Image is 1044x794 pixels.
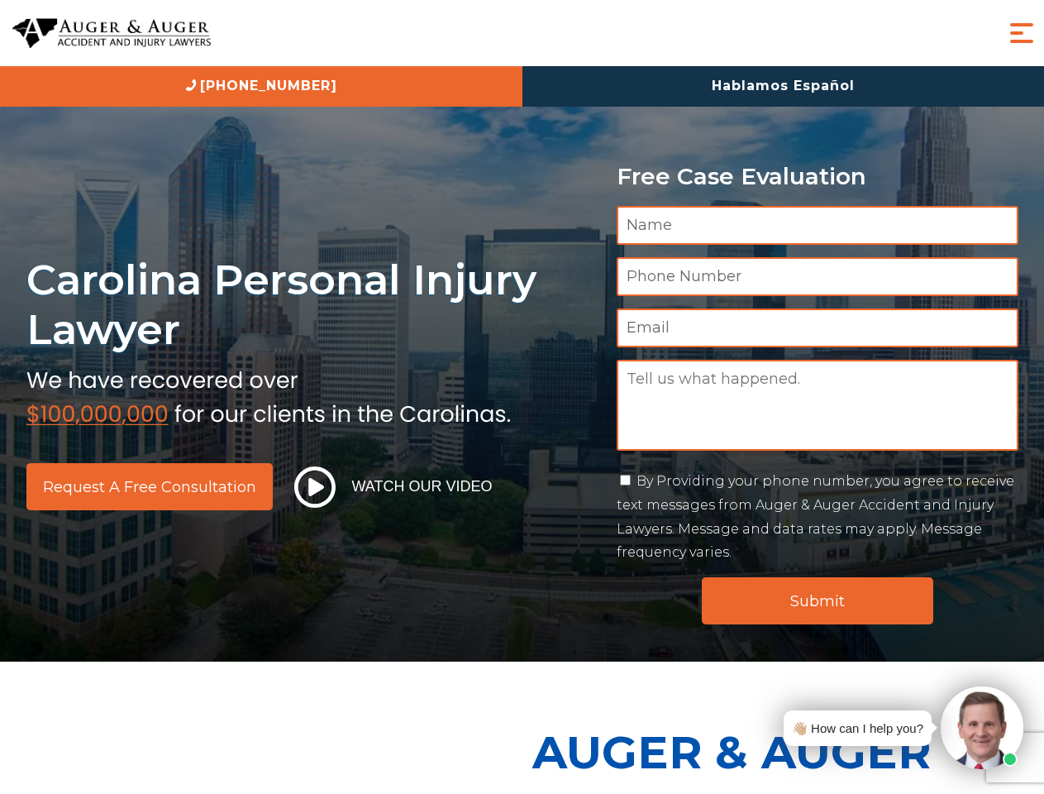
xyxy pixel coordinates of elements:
[532,711,1035,793] p: Auger & Auger
[617,309,1018,347] input: Email
[617,257,1018,296] input: Phone Number
[702,577,933,624] input: Submit
[1005,17,1038,50] button: Menu
[617,164,1018,189] p: Free Case Evaluation
[26,363,511,426] img: sub text
[12,18,211,49] img: Auger & Auger Accident and Injury Lawyers Logo
[792,717,923,739] div: 👋🏼 How can I help you?
[617,206,1018,245] input: Name
[43,480,256,495] span: Request a Free Consultation
[941,686,1023,769] img: Intaker widget Avatar
[26,463,273,510] a: Request a Free Consultation
[26,255,597,355] h1: Carolina Personal Injury Lawyer
[289,466,498,509] button: Watch Our Video
[617,473,1014,560] label: By Providing your phone number, you agree to receive text messages from Auger & Auger Accident an...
